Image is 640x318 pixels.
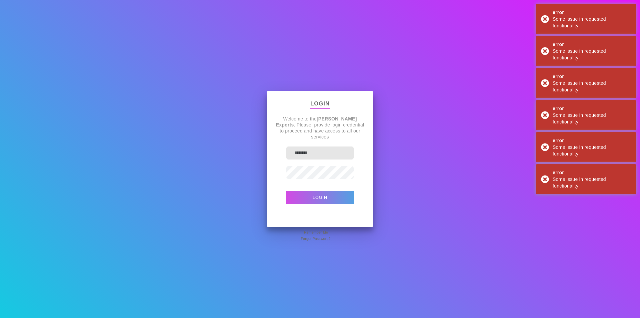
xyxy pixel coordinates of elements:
[553,144,631,157] div: Some issue in requested functionality
[553,48,631,61] div: Some issue in requested functionality
[553,80,631,93] div: Some issue in requested functionality
[301,235,330,242] span: Forgot Password?
[553,9,631,16] div: error
[553,176,631,189] div: Some issue in requested functionality
[275,116,365,140] p: Welcome to the . Please, provide login credential to proceed and have access to all our services
[553,169,631,176] div: error
[304,229,328,236] span: Remember Me
[553,137,631,144] div: error
[310,99,330,109] p: Login
[553,112,631,125] div: Some issue in requested functionality
[286,191,354,204] button: Login
[276,116,357,127] strong: [PERSON_NAME] Exports
[553,73,631,80] div: error
[553,41,631,48] div: error
[553,105,631,112] div: error
[553,16,631,29] div: Some issue in requested functionality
